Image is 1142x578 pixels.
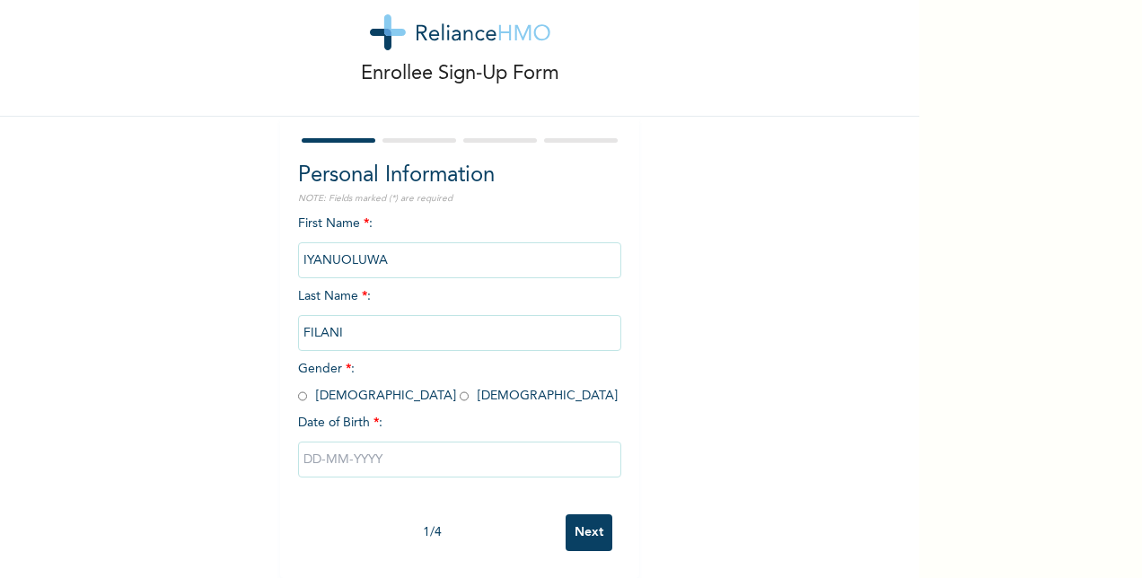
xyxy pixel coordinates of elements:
[566,514,612,551] input: Next
[298,442,621,477] input: DD-MM-YYYY
[370,14,550,50] img: logo
[298,217,621,267] span: First Name :
[298,290,621,339] span: Last Name :
[361,59,559,89] p: Enrollee Sign-Up Form
[298,414,382,433] span: Date of Birth :
[298,315,621,351] input: Enter your last name
[298,523,566,542] div: 1 / 4
[298,363,618,402] span: Gender : [DEMOGRAPHIC_DATA] [DEMOGRAPHIC_DATA]
[298,242,621,278] input: Enter your first name
[298,160,621,192] h2: Personal Information
[298,192,621,206] p: NOTE: Fields marked (*) are required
